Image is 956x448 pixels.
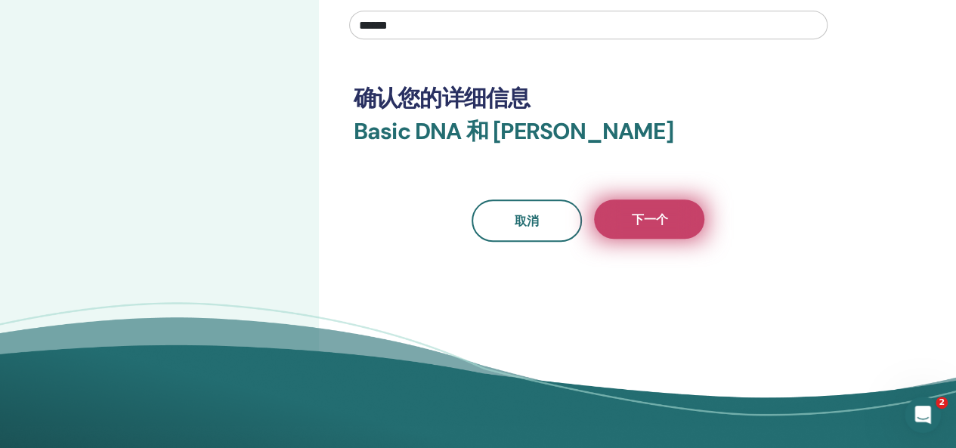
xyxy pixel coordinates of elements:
iframe: Intercom live chat [905,397,941,433]
button: 下一个 [594,199,704,239]
a: 取消 [472,199,582,242]
h3: Basic DNA 和 [PERSON_NAME] [354,118,823,163]
span: 2 [936,397,948,409]
span: 下一个 [631,212,667,227]
h3: 确认您的详细信息 [354,85,823,112]
span: 取消 [515,213,539,229]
